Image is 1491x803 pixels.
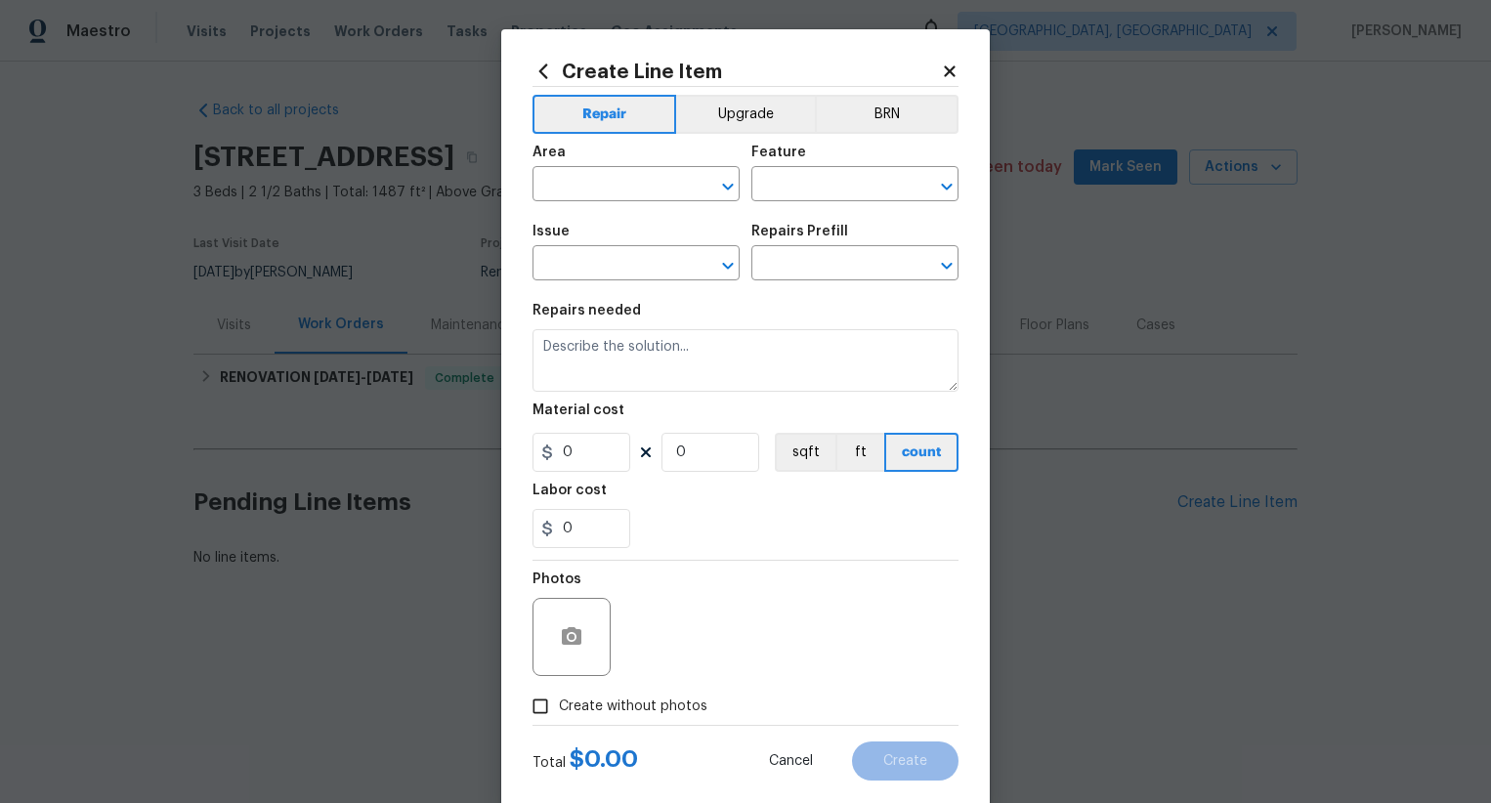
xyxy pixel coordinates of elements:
span: Cancel [769,754,813,769]
span: Create without photos [559,697,707,717]
span: Create [883,754,927,769]
button: count [884,433,958,472]
h5: Area [532,146,566,159]
h5: Issue [532,225,570,238]
button: Cancel [738,741,844,781]
button: Open [933,173,960,200]
h5: Material cost [532,403,624,417]
button: Open [714,252,742,279]
div: Total [532,749,638,773]
button: Open [714,173,742,200]
h5: Labor cost [532,484,607,497]
button: BRN [815,95,958,134]
h5: Feature [751,146,806,159]
button: Repair [532,95,676,134]
h5: Photos [532,572,581,586]
button: ft [835,433,884,472]
button: Open [933,252,960,279]
button: Create [852,741,958,781]
h5: Repairs needed [532,304,641,317]
h2: Create Line Item [532,61,941,82]
span: $ 0.00 [570,747,638,771]
button: sqft [775,433,835,472]
button: Upgrade [676,95,816,134]
h5: Repairs Prefill [751,225,848,238]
